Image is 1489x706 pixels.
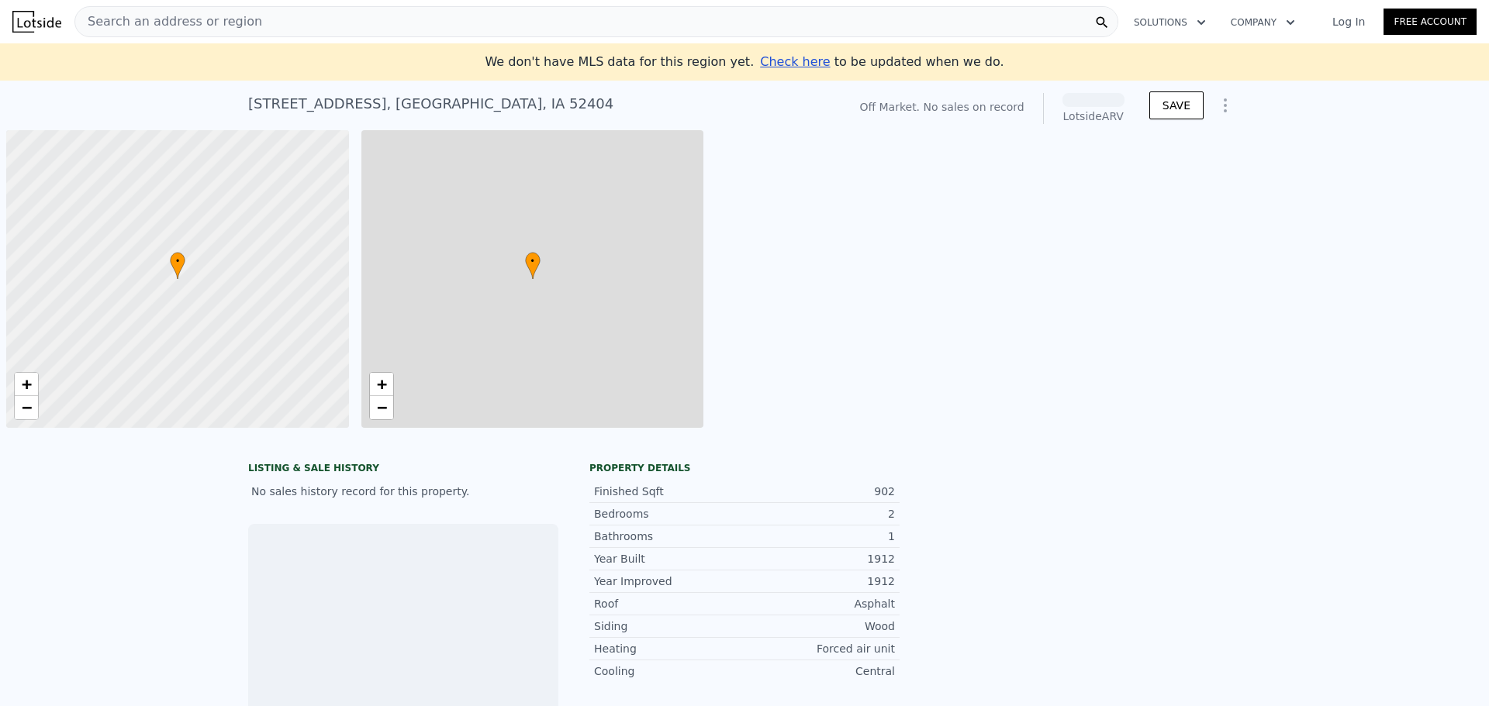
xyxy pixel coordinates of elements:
div: 1912 [744,573,895,589]
div: 1912 [744,551,895,567]
div: 2 [744,506,895,522]
div: to be updated when we do. [760,53,1004,71]
div: Asphalt [744,596,895,611]
button: Company [1218,9,1308,36]
a: Zoom out [15,396,38,419]
span: − [376,398,386,417]
a: Zoom in [15,373,38,396]
button: Show Options [1210,90,1241,121]
span: • [170,254,185,268]
div: Year Improved [594,573,744,589]
div: [STREET_ADDRESS] , [GEOGRAPHIC_DATA] , IA 52404 [248,93,613,115]
div: No sales history record for this property. [248,477,558,505]
button: SAVE [1149,91,1204,119]
div: Heating [594,641,744,656]
a: Zoom out [370,396,393,419]
div: Finished Sqft [594,484,744,499]
div: Central [744,663,895,679]
div: • [170,252,185,279]
span: Search an address or region [75,12,262,31]
div: Off Market. No sales on record [859,99,1024,115]
span: • [525,254,541,268]
div: Wood [744,618,895,634]
div: 1 [744,529,895,544]
div: Forced air unit [744,641,895,656]
div: • [525,252,541,279]
div: LISTING & SALE HISTORY [248,462,558,477]
div: Cooling [594,663,744,679]
span: Check here [760,54,830,69]
div: Year Built [594,551,744,567]
a: Log In [1314,14,1384,29]
span: + [22,374,32,394]
button: Solutions [1121,9,1218,36]
div: Property details [589,462,900,474]
a: Zoom in [370,373,393,396]
span: + [376,374,386,394]
div: Roof [594,596,744,611]
div: Bathrooms [594,529,744,544]
div: 902 [744,484,895,499]
a: Free Account [1384,9,1477,35]
span: − [22,398,32,417]
img: Lotside [12,11,61,33]
div: Lotside ARV [1062,108,1125,124]
div: Siding [594,618,744,634]
div: Bedrooms [594,506,744,522]
div: We don't have MLS data for this region yet. [485,53,1004,71]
